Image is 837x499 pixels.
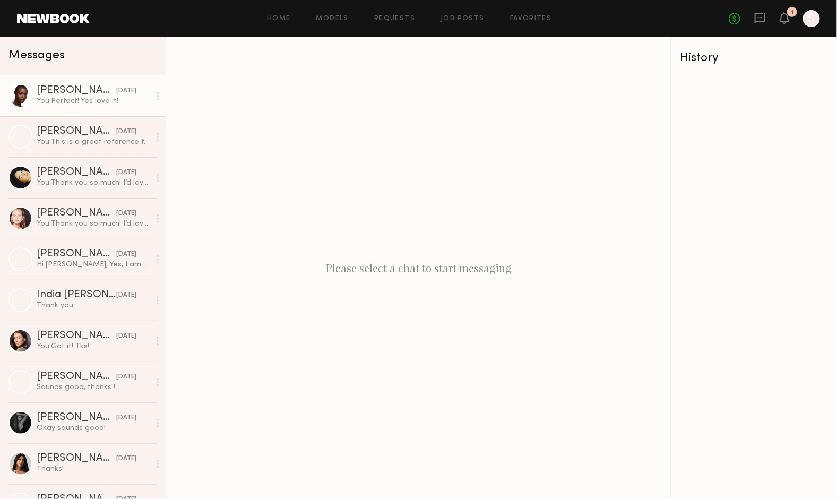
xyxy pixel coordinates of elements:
div: [DATE] [116,127,136,137]
div: [PERSON_NAME] [37,208,116,219]
div: [DATE] [116,290,136,300]
div: You: Thank you so much! I’d love to collab post with you as well! Xx [37,178,150,188]
div: India [PERSON_NAME] [37,290,116,300]
div: You: Thank you so much! I’d love to collab post with you as well! Xx [37,219,150,229]
div: [PERSON_NAME] [37,412,116,423]
div: [DATE] [116,331,136,341]
div: [DATE] [116,413,136,423]
div: Thanks! [37,464,150,474]
div: Thank you [37,300,150,311]
div: [PERSON_NAME] [37,167,116,178]
div: [PERSON_NAME] [37,331,116,341]
div: [DATE] [116,249,136,260]
div: 1 [791,10,793,15]
span: Messages [8,49,65,62]
div: [DATE] [116,372,136,382]
div: You: Got it! Tks! [37,341,150,351]
div: [DATE] [116,209,136,219]
div: History [680,52,829,64]
div: You: Perfect! Yes love it! [37,96,150,106]
div: [PERSON_NAME] [37,453,116,464]
div: [DATE] [116,168,136,178]
a: Favorites [510,15,552,22]
div: You: This is a great reference for hair and makeup. Please come ready and bring any makeup items ... [37,137,150,147]
div: [PERSON_NAME] [37,85,116,96]
div: [PERSON_NAME] [37,249,116,260]
a: Requests [374,15,415,22]
div: Okay sounds good! [37,423,150,433]
a: Home [267,15,291,22]
div: [PERSON_NAME] [37,372,116,382]
div: Hi [PERSON_NAME], Yes, I am available:) [37,260,150,270]
div: [PERSON_NAME] [37,126,116,137]
div: [DATE] [116,86,136,96]
div: Please select a chat to start messaging [166,37,671,499]
a: S [803,10,820,27]
div: Sounds good, thanks ! [37,382,150,392]
a: Job Posts [441,15,485,22]
a: Models [316,15,349,22]
div: [DATE] [116,454,136,464]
